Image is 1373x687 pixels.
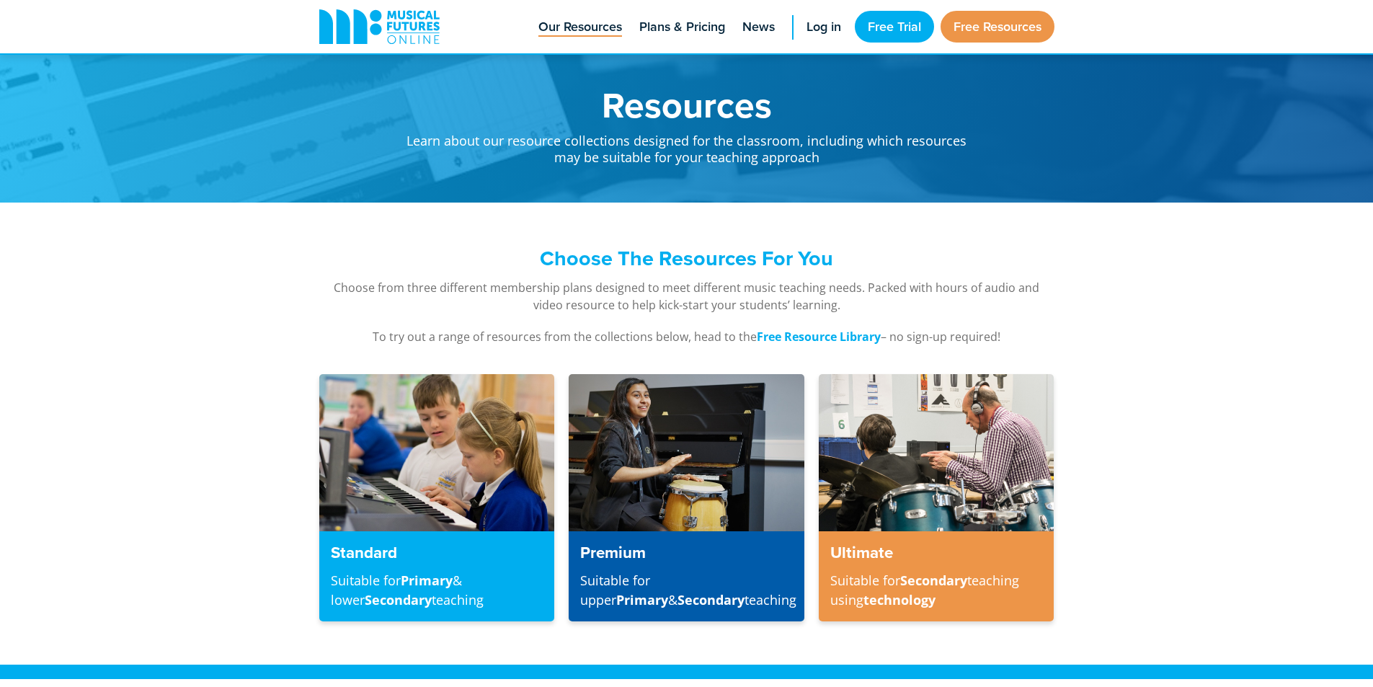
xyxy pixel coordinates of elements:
strong: Secondary [365,591,432,608]
p: Suitable for & lower teaching [331,571,543,610]
h1: Resources [406,87,968,123]
a: Free Resources [941,11,1054,43]
span: Plans & Pricing [639,17,725,37]
strong: technology [863,591,936,608]
strong: Secondary [900,572,967,589]
p: Suitable for teaching using [830,571,1042,610]
strong: Choose The Resources For You [540,243,833,273]
h4: Ultimate [830,543,1042,562]
a: Ultimate Suitable forSecondaryteaching usingtechnology [819,374,1054,621]
p: To try out a range of resources from the collections below, head to the – no sign-up required! [319,328,1054,345]
h4: Premium [580,543,792,562]
a: Standard Suitable forPrimary& lowerSecondaryteaching [319,374,554,621]
p: Suitable for upper & teaching [580,571,792,610]
a: Free Trial [855,11,934,43]
span: Our Resources [538,17,622,37]
strong: Primary [616,591,668,608]
span: Log in [807,17,841,37]
h4: Standard [331,543,543,562]
strong: Secondary [677,591,745,608]
strong: Free Resource Library [757,329,881,345]
a: Premium Suitable for upperPrimary&Secondaryteaching [569,374,804,621]
p: Choose from three different membership plans designed to meet different music teaching needs. Pac... [319,279,1054,314]
a: Free Resource Library [757,329,881,345]
span: News [742,17,775,37]
p: Learn about our resource collections designed for the classroom, including which resources may be... [406,123,968,167]
strong: Primary [401,572,453,589]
